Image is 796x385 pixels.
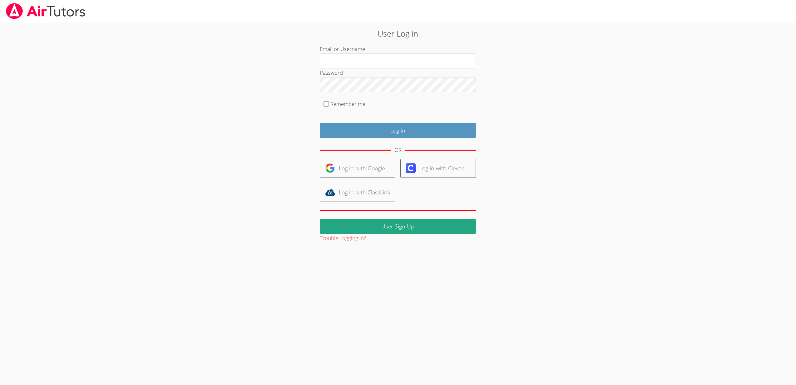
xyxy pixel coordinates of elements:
[325,187,335,197] img: classlink-logo-d6bb404cc1216ec64c9a2012d9dc4662098be43eaf13dc465df04b49fa7ab582.svg
[400,159,476,178] a: Log in with Clever
[320,234,366,243] button: Trouble Logging In?
[5,3,86,19] img: airtutors_banner-c4298cdbf04f3fff15de1276eac7730deb9818008684d7c2e4769d2f7ddbe033.png
[325,163,335,173] img: google-logo-50288ca7cdecda66e5e0955fdab243c47b7ad437acaf1139b6f446037453330a.svg
[406,163,416,173] img: clever-logo-6eab21bc6e7a338710f1a6ff85c0baf02591cd810cc4098c63d3a4b26e2feb20.svg
[330,100,365,107] label: Remember me
[320,123,476,138] input: Log in
[320,69,343,76] label: Password
[320,45,365,52] label: Email or Username
[183,27,613,39] h2: User Log in
[320,159,395,178] a: Log in with Google
[320,219,476,234] a: User Sign Up
[394,146,402,155] div: OR
[320,183,395,202] a: Log in with ClassLink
